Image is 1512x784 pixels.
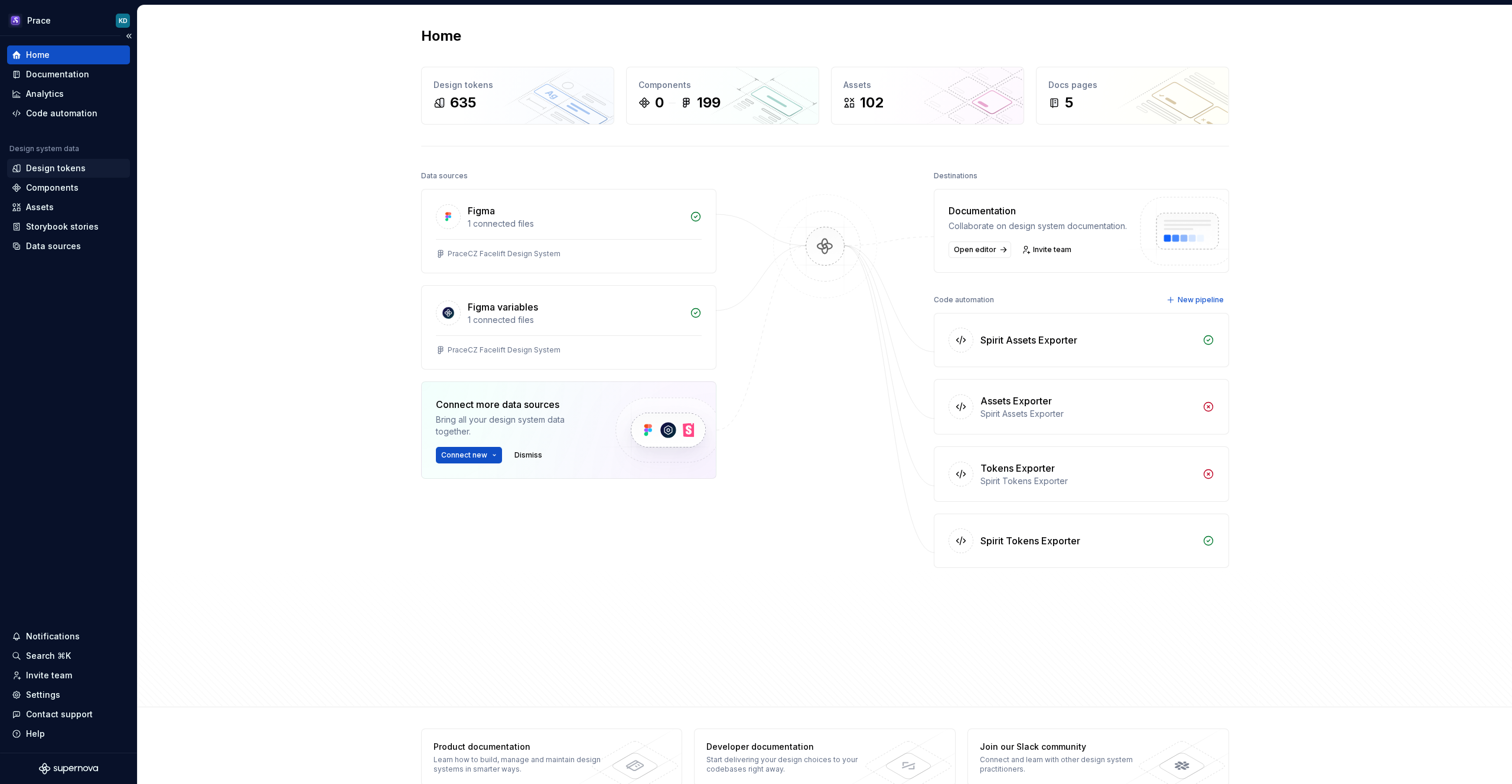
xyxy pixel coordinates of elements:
a: Design tokens [7,159,130,178]
div: 0 [655,93,664,112]
button: Connect new [436,447,502,463]
a: Storybook stories [7,217,130,236]
div: PraceCZ Facelift Design System [448,249,561,259]
button: Help [7,724,130,743]
a: Figma variables1 connected filesPraceCZ Facelift Design System [421,285,716,370]
h2: Home [421,27,461,45]
div: Design tokens [26,162,86,174]
div: Invite team [26,669,72,681]
div: Settings [26,689,60,701]
a: Code automation [7,104,130,123]
button: Collapse sidebar [120,28,137,44]
a: Design tokens635 [421,67,614,125]
div: Design system data [9,144,79,153]
div: Documentation [949,204,1127,218]
div: Connect and learn with other design system practitioners. [980,755,1152,774]
span: Invite team [1033,245,1071,254]
div: Destinations [934,168,977,184]
div: Spirit Assets Exporter [980,408,1195,420]
div: 5 [1065,93,1073,112]
div: PraceCZ Facelift Design System [448,345,561,355]
div: Spirit Tokens Exporter [980,534,1080,548]
div: Code automation [26,107,97,119]
div: Spirit Tokens Exporter [980,475,1195,487]
div: KD [119,16,128,25]
div: Assets Exporter [980,394,1052,408]
button: PraceKD [2,8,135,33]
a: Components0199 [626,67,819,125]
a: Analytics [7,84,130,103]
div: Product documentation [434,741,605,753]
div: Data sources [26,240,81,252]
div: Figma variables [468,300,538,314]
a: Settings [7,685,130,704]
div: Assets [26,201,54,213]
a: Home [7,45,130,64]
span: Open editor [954,245,996,254]
div: Components [638,79,807,91]
div: Components [26,182,79,194]
a: Open editor [949,241,1011,258]
div: Prace [27,15,51,27]
button: Notifications [7,627,130,646]
a: Docs pages5 [1036,67,1229,125]
div: Join our Slack community [980,741,1152,753]
button: Contact support [7,705,130,724]
div: 102 [860,93,884,112]
span: Connect new [441,450,487,460]
div: Assets [843,79,1012,91]
a: Assets [7,198,130,217]
div: 1 connected files [468,314,683,326]
div: Start delivering your design choices to your codebases right away. [706,755,878,774]
a: Figma1 connected filesPraceCZ Facelift Design System [421,189,716,273]
div: 635 [450,93,476,112]
div: Home [26,49,50,61]
div: 199 [697,93,721,112]
div: Contact support [26,708,93,720]
div: Search ⌘K [26,650,71,662]
div: Documentation [26,68,89,80]
div: Design tokens [434,79,602,91]
div: Notifications [26,631,80,642]
button: New pipeline [1163,292,1229,308]
div: Data sources [421,168,468,184]
svg: Supernova Logo [39,763,98,775]
img: 63932fde-23f0-455f-9474-7c6a8a4930cd.png [8,14,22,28]
div: Tokens Exporter [980,461,1055,475]
div: Docs pages [1048,79,1217,91]
div: Help [26,728,45,740]
a: Invite team [7,666,130,685]
div: Connect more data sources [436,397,595,411]
div: Learn how to build, manage and maintain design systems in smarter ways. [434,755,605,774]
div: Developer documentation [706,741,878,753]
a: Documentation [7,65,130,84]
div: Collaborate on design system documentation. [949,220,1127,232]
div: Bring all your design system data together. [436,414,595,437]
a: Invite team [1018,241,1077,258]
span: Dismiss [514,450,542,460]
a: Data sources [7,237,130,256]
button: Search ⌘K [7,646,130,665]
button: Dismiss [509,447,548,463]
div: Code automation [934,292,994,308]
div: 1 connected files [468,218,683,230]
a: Assets102 [831,67,1024,125]
div: Figma [468,204,495,218]
span: New pipeline [1178,295,1224,305]
div: Storybook stories [26,221,99,233]
div: Analytics [26,88,64,100]
a: Components [7,178,130,197]
div: Spirit Assets Exporter [980,333,1077,347]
